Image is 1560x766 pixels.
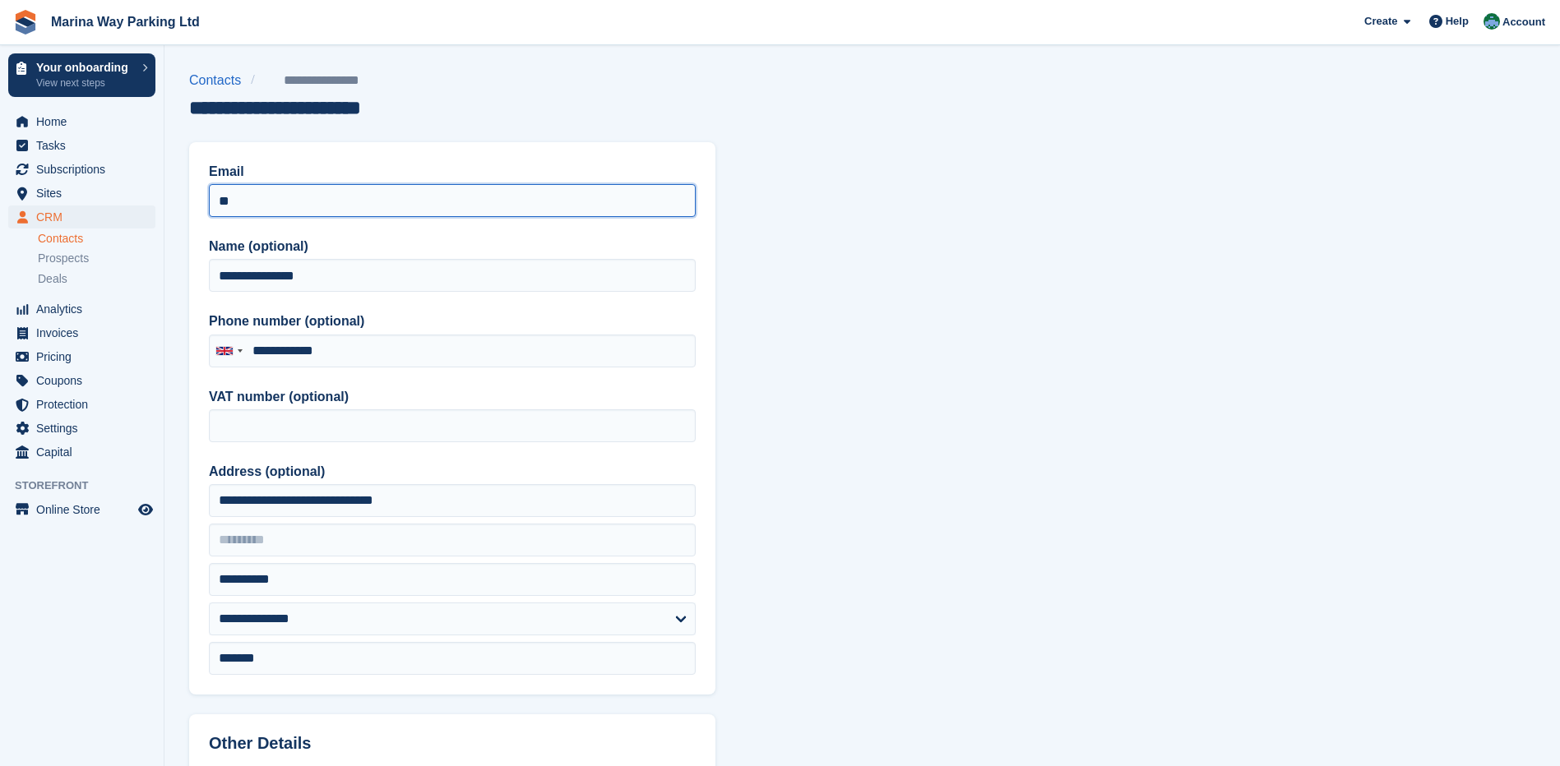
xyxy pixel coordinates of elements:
a: Contacts [189,71,251,90]
a: menu [8,205,155,228]
p: View next steps [36,76,134,90]
a: menu [8,441,155,464]
label: VAT number (optional) [209,387,696,407]
span: Subscriptions [36,158,135,181]
a: Preview store [136,500,155,519]
a: menu [8,417,155,440]
a: menu [8,345,155,368]
label: Phone number (optional) [209,311,696,331]
nav: breadcrumbs [189,71,433,90]
a: menu [8,134,155,157]
a: menu [8,158,155,181]
span: CRM [36,205,135,228]
a: menu [8,393,155,416]
p: Your onboarding [36,62,134,73]
span: Create [1364,13,1397,30]
a: menu [8,110,155,133]
span: Tasks [36,134,135,157]
div: United Kingdom: +44 [210,335,248,367]
a: Deals [38,270,155,288]
span: Help [1446,13,1469,30]
span: Online Store [36,498,135,521]
span: Settings [36,417,135,440]
a: menu [8,321,155,344]
span: Capital [36,441,135,464]
a: menu [8,369,155,392]
a: menu [8,182,155,205]
label: Name (optional) [209,237,696,256]
span: Coupons [36,369,135,392]
span: Protection [36,393,135,416]
span: Home [36,110,135,133]
a: Prospects [38,250,155,267]
a: Your onboarding View next steps [8,53,155,97]
label: Email [209,162,696,182]
img: stora-icon-8386f47178a22dfd0bd8f6a31ec36ba5ce8667c1dd55bd0f319d3a0aa187defe.svg [13,10,38,35]
span: Analytics [36,298,135,321]
a: menu [8,498,155,521]
a: Marina Way Parking Ltd [44,8,206,35]
img: Paul Lewis [1484,13,1500,30]
span: Invoices [36,321,135,344]
span: Account [1502,14,1545,30]
span: Sites [36,182,135,205]
span: Prospects [38,251,89,266]
h2: Other Details [209,734,696,753]
span: Storefront [15,478,164,494]
a: menu [8,298,155,321]
a: Contacts [38,231,155,247]
span: Pricing [36,345,135,368]
span: Deals [38,271,67,287]
label: Address (optional) [209,462,696,482]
